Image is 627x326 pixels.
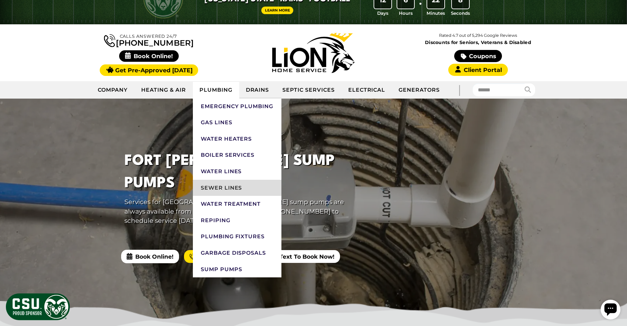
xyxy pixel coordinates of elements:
a: Heating & Air [135,82,193,98]
span: Days [377,10,388,16]
div: | [446,81,473,99]
a: Plumbing Fixtures [193,228,281,245]
a: Text To Book Now! [265,250,340,263]
a: Client Portal [448,64,508,76]
span: Seconds [451,10,470,16]
a: Septic Services [276,82,341,98]
span: Discounts for Seniors, Veterans & Disabled [397,40,559,45]
img: CSU Sponsor Badge [5,292,71,321]
a: [PHONE_NUMBER] [104,33,194,47]
a: Generators [392,82,446,98]
a: Repiping [193,212,281,229]
a: Learn More [261,7,294,14]
a: [PHONE_NUMBER] [184,250,260,263]
a: Electrical [342,82,392,98]
a: Drains [239,82,276,98]
span: Minutes [427,10,445,16]
a: Garbage Disposals [193,245,281,261]
span: Book Online! [119,50,179,62]
span: Book Online! [121,250,179,263]
a: Gas Lines [193,114,281,131]
a: Water Lines [193,163,281,180]
a: Boiler Services [193,147,281,163]
p: Services for [GEOGRAPHIC_DATA][PERSON_NAME] sump pumps are always available from Lion Home Servic... [124,197,364,225]
a: Sewer Lines [193,180,281,196]
a: Emergency Plumbing [193,98,281,115]
span: Hours [399,10,413,16]
a: Water Treatment [193,196,281,212]
a: Get Pre-Approved [DATE] [100,64,198,76]
a: Plumbing [193,82,239,98]
a: Water Heaters [193,131,281,147]
p: Rated 4.7 out of 5,294 Google Reviews [396,32,560,39]
h1: Fort [PERSON_NAME] Sump Pumps [124,150,364,194]
a: Sump Pumps [193,261,281,278]
a: Coupons [454,50,502,62]
div: Open chat widget [3,3,22,22]
img: Lion Home Service [272,33,354,73]
a: Company [91,82,135,98]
